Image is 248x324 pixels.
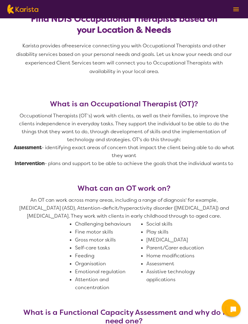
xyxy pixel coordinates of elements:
strong: Intervention [15,160,45,167]
li: Attention and concentration [75,276,141,292]
li: Fine motor skills [75,228,141,236]
img: menu [233,7,239,11]
button: Channel Menu [222,299,239,316]
span: Karista provides a [22,42,65,49]
li: Parent/Carer education [146,244,213,252]
li: Feeding [75,252,141,260]
p: Occupational Therapists (OT’s) work with clients, as well as their families, to improve the clien... [14,112,234,144]
li: Emotional regulation [75,268,141,276]
li: Assessment [146,260,213,268]
li: Social skills [146,220,213,228]
strong: Assessment [14,144,42,151]
span: service connecting you with Occupational Therapists and other disability services based on your p... [16,42,233,75]
p: - plans and support to be able to achieve the goals that the individual wants to [14,160,234,168]
li: Home modifications [146,252,213,260]
p: An OT can work across many areas, including a range of diagnosis' for example, [MEDICAL_DATA] (AS... [14,196,234,220]
p: - identifying exact areas of concern that impact the client being able to do what they want [14,144,234,160]
li: Assistive technology applications [146,268,213,284]
li: Organisation [75,260,141,268]
h2: Find NDIS Occupational Therapists based on your Location & Needs [21,13,227,35]
li: Self-care tasks [75,244,141,252]
li: Gross motor skills [75,236,141,244]
h3: What is an Occupational Therapist (OT)? [14,100,234,108]
img: Karista logo [7,5,38,14]
li: [MEDICAL_DATA] [146,236,213,244]
li: Play skills [146,228,213,236]
h3: What can an OT work on? [14,184,234,193]
li: Challenging behaviours [75,220,141,228]
span: free [65,42,74,49]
